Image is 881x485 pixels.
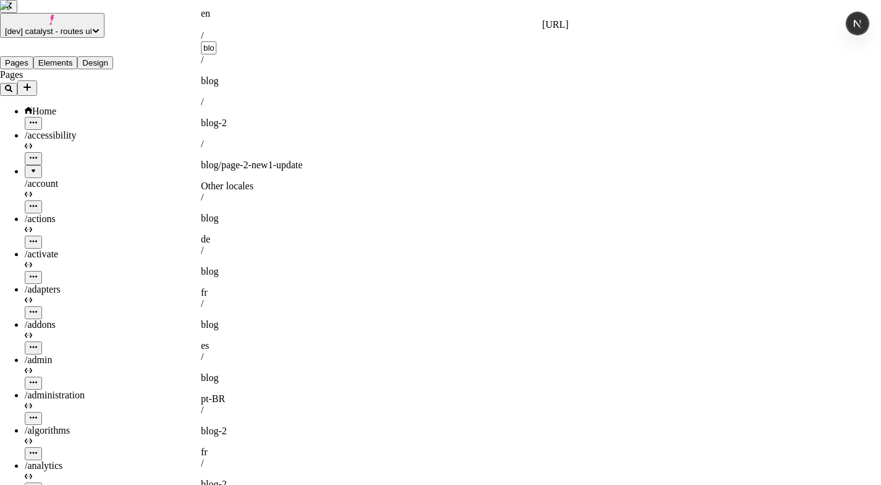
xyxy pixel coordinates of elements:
[213,426,226,436] span: g-2
[201,19,569,30] div: [URL]
[201,118,213,128] span: blo
[213,213,218,223] span: g
[201,181,569,192] div: Other locales
[201,319,213,330] span: blo
[213,266,218,277] span: g
[201,340,569,351] div: es
[201,245,203,255] span: /
[5,10,181,21] p: Cookie Test Route
[201,97,203,107] span: /
[201,458,203,468] span: /
[201,192,203,202] span: /
[213,75,218,86] span: g
[201,160,213,170] span: blo
[201,405,203,415] span: /
[201,447,569,458] div: fr
[201,139,203,149] span: /
[201,266,213,277] span: blo
[201,234,569,245] div: de
[201,351,203,362] span: /
[201,54,203,65] span: /
[213,160,302,170] span: g/page-2-new1-update
[201,426,213,436] span: blo
[201,30,569,41] div: /
[213,319,218,330] span: g
[201,372,213,383] span: blo
[213,372,218,383] span: g
[201,213,213,223] span: blo
[201,287,569,298] div: fr
[201,8,569,19] div: en
[201,298,203,309] span: /
[201,75,213,86] span: blo
[201,393,569,405] div: pt-BR
[213,118,226,128] span: g-2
